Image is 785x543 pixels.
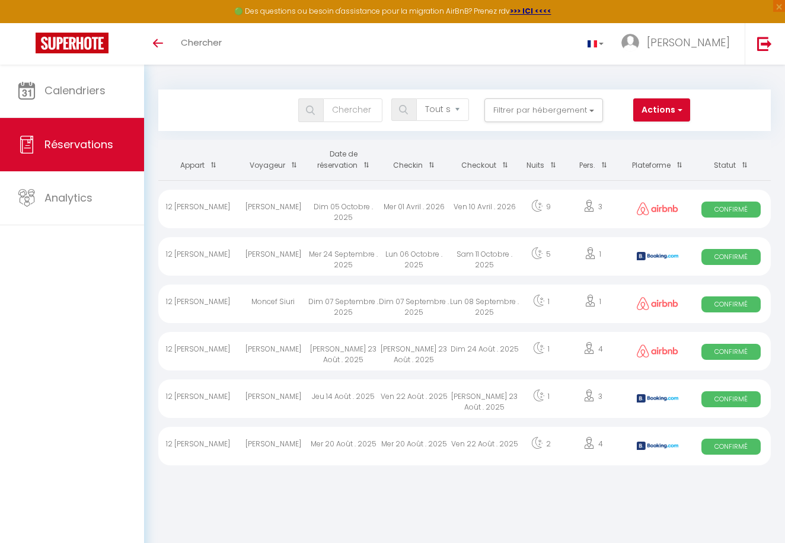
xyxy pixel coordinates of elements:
img: ... [621,34,639,52]
a: ... [PERSON_NAME] [612,23,745,65]
th: Sort by status [691,140,771,180]
button: Actions [633,98,690,122]
span: [PERSON_NAME] [647,35,730,50]
span: Calendriers [44,83,106,98]
th: Sort by people [563,140,624,180]
th: Sort by rentals [158,140,238,180]
button: Filtrer par hébergement [484,98,603,122]
input: Chercher [323,98,382,122]
img: logout [757,36,772,51]
th: Sort by channel [624,140,691,180]
th: Sort by checkout [449,140,520,180]
a: >>> ICI <<<< [510,6,551,16]
span: Réservations [44,137,113,152]
a: Chercher [172,23,231,65]
span: Analytics [44,190,92,205]
th: Sort by nights [520,140,563,180]
img: Super Booking [36,33,109,53]
th: Sort by booking date [308,140,379,180]
th: Sort by guest [238,140,308,180]
th: Sort by checkin [379,140,449,180]
span: Chercher [181,36,222,49]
